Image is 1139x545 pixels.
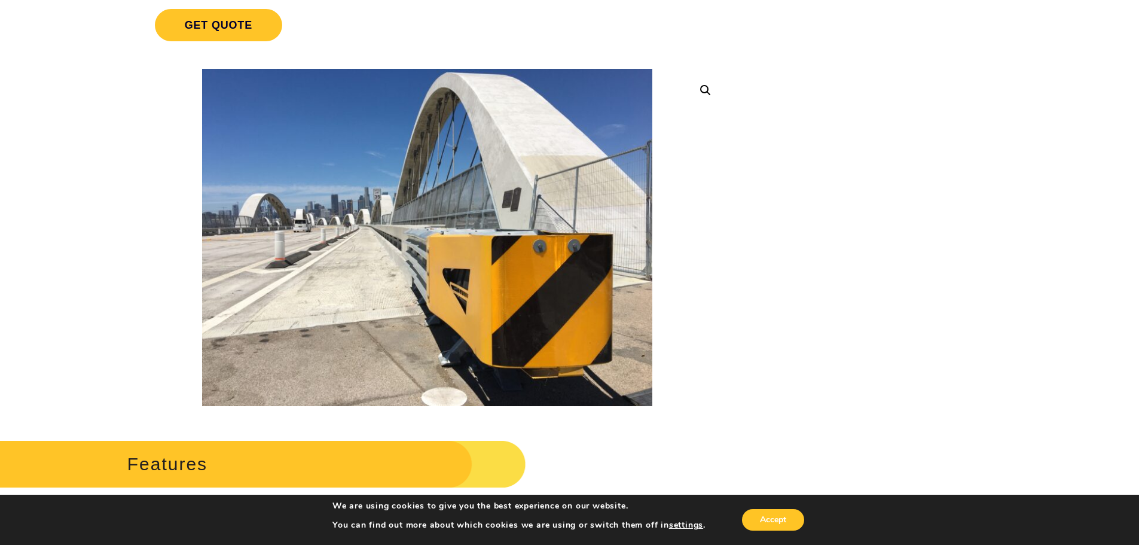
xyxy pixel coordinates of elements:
span: Get Quote [155,9,282,41]
button: settings [669,520,703,531]
p: You can find out more about which cookies we are using or switch them off in . [332,520,706,531]
p: We are using cookies to give you the best experience on our website. [332,501,706,511]
button: Accept [742,509,804,531]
